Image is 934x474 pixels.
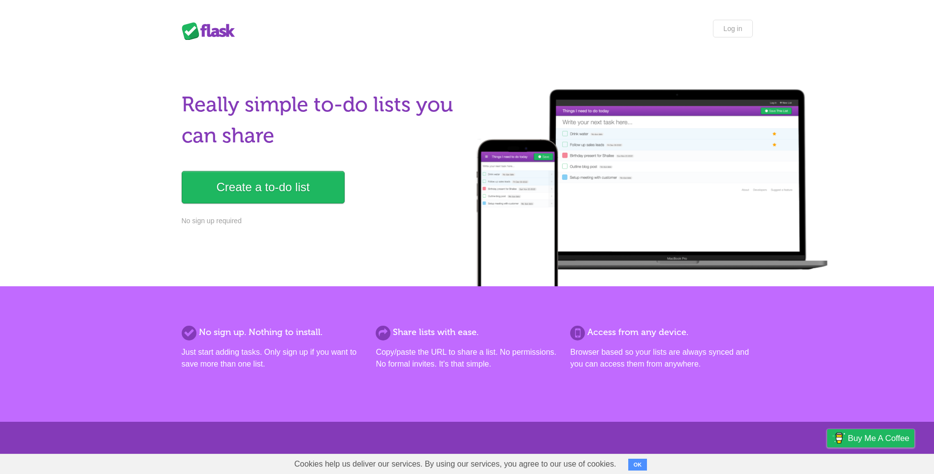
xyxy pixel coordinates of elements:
p: Just start adding tasks. Only sign up if you want to save more than one list. [182,346,364,370]
div: Flask Lists [182,22,241,40]
span: Cookies help us deliver our services. By using our services, you agree to our use of cookies. [285,454,626,474]
img: Buy me a coffee [832,430,845,446]
a: Log in [713,20,752,37]
a: Create a to-do list [182,171,345,203]
h2: Share lists with ease. [376,326,558,339]
span: Buy me a coffee [848,430,909,447]
p: Browser based so your lists are always synced and you can access them from anywhere. [570,346,752,370]
h1: Really simple to-do lists you can share [182,89,461,151]
h2: No sign up. Nothing to install. [182,326,364,339]
a: Buy me a coffee [827,429,914,447]
h2: Access from any device. [570,326,752,339]
p: Copy/paste the URL to share a list. No permissions. No formal invites. It's that simple. [376,346,558,370]
button: OK [628,459,647,471]
p: No sign up required [182,216,461,226]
